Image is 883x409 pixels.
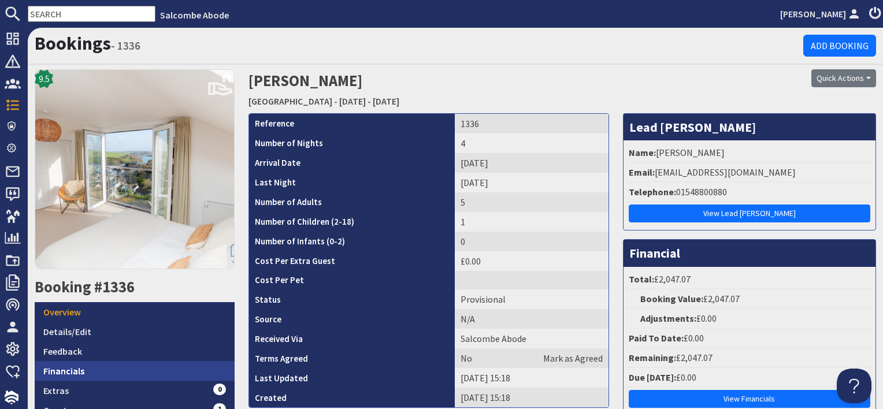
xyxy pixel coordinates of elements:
[455,309,608,329] td: N/A
[249,348,455,368] th: Terms Agreed
[35,361,235,381] a: Financials
[334,95,337,107] span: -
[160,9,229,21] a: Salcombe Abode
[35,322,235,341] a: Details/Edit
[626,329,873,348] li: £0.00
[249,153,455,173] th: Arrival Date
[213,384,226,395] span: 0
[249,289,455,309] th: Status
[455,153,608,173] td: [DATE]
[35,278,235,296] h2: Booking #1336
[626,368,873,388] li: £0.00
[640,313,696,324] strong: Adjustments:
[455,368,608,388] td: [DATE] 15:18
[626,289,873,309] li: £2,047.07
[626,309,873,329] li: £0.00
[249,368,455,388] th: Last Updated
[455,388,608,407] td: [DATE] 15:18
[455,289,608,309] td: Provisional
[35,341,235,361] a: Feedback
[39,72,50,85] span: 9.5
[811,69,876,87] button: Quick Actions
[249,133,455,153] th: Number of Nights
[626,163,873,183] li: [EMAIL_ADDRESS][DOMAIN_NAME]
[5,391,18,404] img: staytech_i_w-64f4e8e9ee0a9c174fd5317b4b171b261742d2d393467e5bdba4413f4f884c10.svg
[249,309,455,329] th: Source
[629,273,654,285] strong: Total:
[629,332,684,344] strong: Paid To Date:
[624,240,876,266] h3: Financial
[624,114,876,140] h3: Lead [PERSON_NAME]
[629,147,656,158] strong: Name:
[626,348,873,368] li: £2,047.07
[626,183,873,202] li: 01548800880
[111,39,140,53] small: - 1336
[837,369,871,403] iframe: Toggle Customer Support
[35,381,235,400] a: Extras0
[629,390,871,408] a: View Financials
[803,35,876,57] a: Add Booking
[629,186,676,198] strong: Telephone:
[249,114,455,133] th: Reference
[455,133,608,153] td: 4
[629,352,676,363] strong: Remaining:
[780,7,862,21] a: [PERSON_NAME]
[249,232,455,251] th: Number of Infants (0-2)
[455,329,608,348] td: Salcombe Abode
[626,143,873,163] li: [PERSON_NAME]
[35,69,235,269] img: Beacon House 's icon
[35,302,235,322] a: Overview
[455,192,608,212] td: 5
[455,348,608,368] td: No
[249,212,455,232] th: Number of Children (2-18)
[455,173,608,192] td: [DATE]
[248,69,662,110] h2: [PERSON_NAME]
[249,251,455,271] th: Cost Per Extra Guest
[455,251,608,271] td: £0.00
[249,173,455,192] th: Last Night
[629,166,655,178] strong: Email:
[640,293,703,304] strong: Booking Value:
[455,212,608,232] td: 1
[626,270,873,289] li: £2,047.07
[249,271,455,290] th: Cost Per Pet
[629,204,871,222] a: View Lead [PERSON_NAME]
[35,69,235,278] a: 9.5
[339,95,399,107] a: [DATE] - [DATE]
[249,329,455,348] th: Received Via
[249,192,455,212] th: Number of Adults
[35,32,111,55] a: Bookings
[455,114,608,133] td: 1336
[28,6,155,22] input: SEARCH
[629,371,676,383] strong: Due [DATE]:
[543,351,603,365] a: Mark as Agreed
[249,388,455,407] th: Created
[455,232,608,251] td: 0
[248,95,332,107] a: [GEOGRAPHIC_DATA]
